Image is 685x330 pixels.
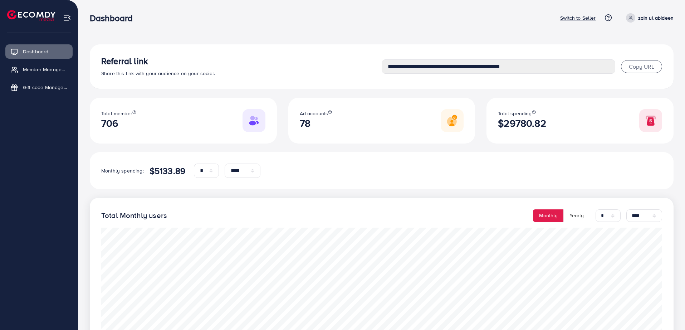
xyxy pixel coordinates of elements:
[498,110,532,117] span: Total spending
[101,117,136,129] h2: 706
[150,166,185,176] h4: $5133.89
[533,209,564,222] button: Monthly
[23,66,67,73] span: Member Management
[63,14,71,22] img: menu
[563,209,590,222] button: Yearly
[560,14,596,22] p: Switch to Seller
[300,110,328,117] span: Ad accounts
[101,56,382,66] h3: Referral link
[23,84,67,91] span: Gift code Management
[5,62,73,77] a: Member Management
[638,14,674,22] p: zain ul abideen
[498,117,546,129] h2: $29780.82
[300,117,332,129] h2: 78
[101,166,144,175] p: Monthly spending:
[441,109,464,132] img: Responsive image
[90,13,138,23] h3: Dashboard
[639,109,662,132] img: Responsive image
[7,10,55,21] img: logo
[623,13,674,23] a: zain ul abideen
[101,110,132,117] span: Total member
[655,298,680,325] iframe: Chat
[101,211,167,220] h4: Total Monthly users
[5,44,73,59] a: Dashboard
[101,70,215,77] span: Share this link with your audience on your social.
[629,63,654,71] span: Copy URL
[243,109,265,132] img: Responsive image
[23,48,48,55] span: Dashboard
[5,80,73,94] a: Gift code Management
[621,60,662,73] button: Copy URL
